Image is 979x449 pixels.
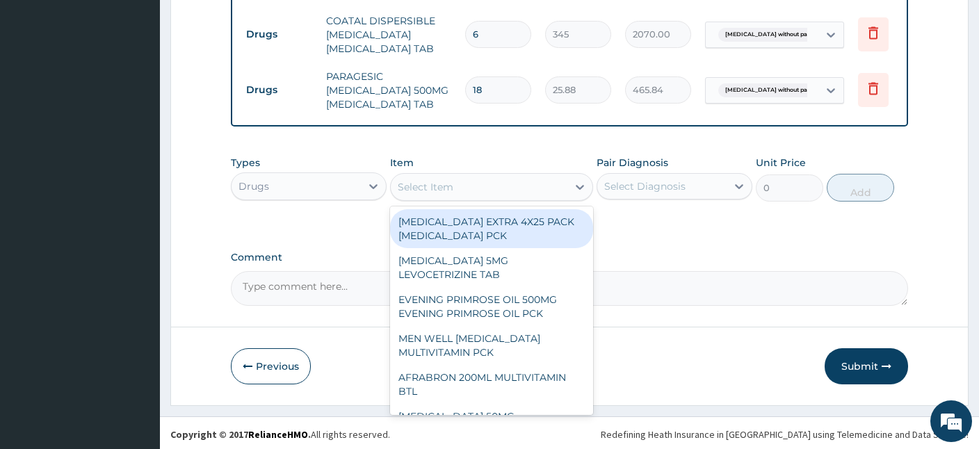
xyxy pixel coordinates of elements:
button: Add [827,174,894,202]
span: [MEDICAL_DATA] without parasitologica... [718,28,851,42]
img: d_794563401_company_1708531726252_794563401 [26,70,56,104]
label: Item [390,156,414,170]
td: COATAL DISPERSIBLE [MEDICAL_DATA] [MEDICAL_DATA] TAB [319,7,458,63]
div: [MEDICAL_DATA] EXTRA 4X25 PACK [MEDICAL_DATA] PCK [390,209,593,248]
td: PARAGESIC [MEDICAL_DATA] 500MG [MEDICAL_DATA] TAB [319,63,458,118]
div: Drugs [238,179,269,193]
label: Unit Price [756,156,806,170]
textarea: Type your message and hit 'Enter' [7,300,265,349]
label: Comment [231,252,908,263]
td: Drugs [239,77,319,103]
div: [MEDICAL_DATA] 50MG [MEDICAL_DATA] TAB [390,404,593,443]
label: Pair Diagnosis [597,156,668,170]
span: [MEDICAL_DATA] without parasitologica... [718,83,851,97]
div: Select Item [398,180,453,194]
div: Select Diagnosis [604,179,686,193]
td: Drugs [239,22,319,47]
div: [MEDICAL_DATA] 5MG LEVOCETRIZINE TAB [390,248,593,287]
strong: Copyright © 2017 . [170,428,311,441]
label: Types [231,157,260,169]
div: Minimize live chat window [228,7,261,40]
span: We're online! [81,136,192,276]
button: Previous [231,348,311,384]
div: MEN WELL [MEDICAL_DATA] MULTIVITAMIN PCK [390,326,593,365]
a: RelianceHMO [248,428,308,441]
div: Chat with us now [72,78,234,96]
div: EVENING PRIMROSE OIL 500MG EVENING PRIMROSE OIL PCK [390,287,593,326]
button: Submit [825,348,908,384]
div: Redefining Heath Insurance in [GEOGRAPHIC_DATA] using Telemedicine and Data Science! [601,427,969,441]
div: AFRABRON 200ML MULTIVITAMIN BTL [390,365,593,404]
